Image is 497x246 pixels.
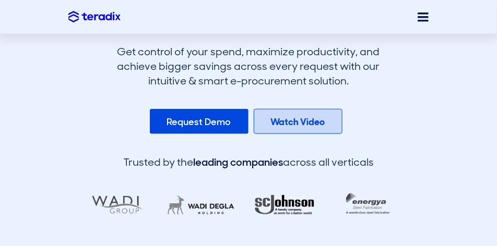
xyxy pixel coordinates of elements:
img: RA [242,188,327,222]
img: Teradix logo [68,11,121,22]
a: Request Demo [150,109,249,134]
a: Watch Video [254,109,342,134]
span: leading companies [193,155,283,169]
img: LifeMakers [159,188,243,222]
div: Get control of your spend, maximize productivity, and achieve bigger savings across every request... [113,44,384,88]
div: Trusted by the across all verticals [123,155,374,169]
iframe: Chatbot [428,177,482,231]
b: Watch Video [271,116,325,128]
